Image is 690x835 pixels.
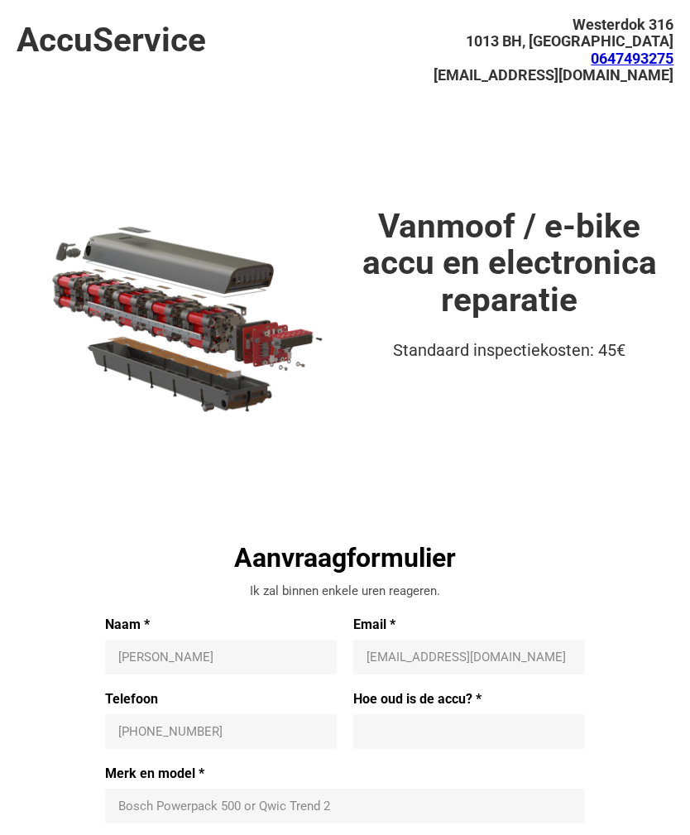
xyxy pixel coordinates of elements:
div: Aanvraagformulier [105,540,585,575]
a: 0647493275 [591,50,673,67]
img: battery.webp [17,208,345,427]
div: Ik zal binnen enkele uren reageren. [105,583,585,600]
input: Email * [367,649,572,665]
span: 1013 BH, [GEOGRAPHIC_DATA] [466,32,673,50]
h1: AccuService [17,22,345,59]
span: Standaard inspectiekosten: 45€ [393,340,625,360]
label: Hoe oud is de accu? * [353,691,585,708]
label: Naam * [105,617,337,633]
label: Email * [353,617,585,633]
span: [EMAIL_ADDRESS][DOMAIN_NAME] [434,66,673,84]
input: Naam * [118,649,323,665]
input: +31 647493275 [118,723,323,740]
h1: Vanmoof / e-bike accu en electronica reparatie [345,208,673,319]
input: Merk en model * [118,798,572,814]
span: Westerdok 316 [573,16,673,33]
label: Telefoon [105,691,337,708]
label: Merk en model * [105,765,585,782]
